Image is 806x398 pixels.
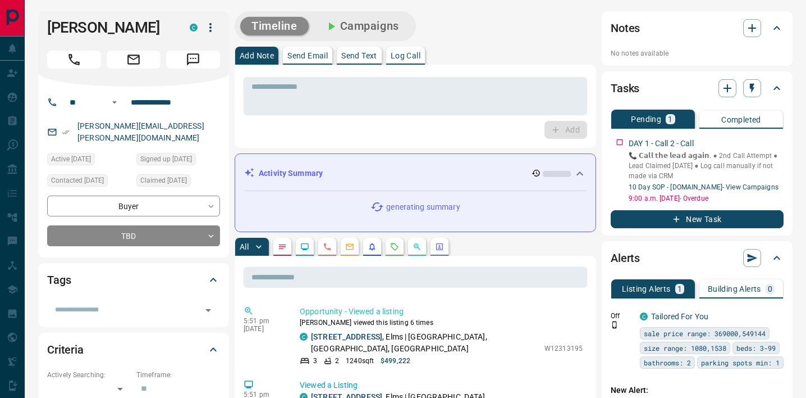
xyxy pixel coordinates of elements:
[381,356,410,366] p: $499,222
[323,242,332,251] svg: Calls
[413,242,422,251] svg: Opportunities
[51,175,104,186] span: Contacted [DATE]
[47,266,220,293] div: Tags
[136,370,220,380] p: Timeframe:
[47,336,220,363] div: Criteria
[108,96,121,109] button: Open
[391,52,420,60] p: Log Call
[651,312,708,321] a: Tailored For You
[47,271,71,289] h2: Tags
[390,242,399,251] svg: Requests
[611,321,619,329] svg: Push Notification Only
[544,343,583,354] p: W12313195
[313,356,317,366] p: 3
[668,115,672,123] p: 1
[259,168,323,179] p: Activity Summary
[244,163,587,184] div: Activity Summary
[311,331,539,355] p: , Elms | [GEOGRAPHIC_DATA], [GEOGRAPHIC_DATA], [GEOGRAPHIC_DATA]
[62,128,70,136] svg: Email Verified
[611,311,633,321] p: Off
[300,306,583,318] p: Opportunity - Viewed a listing
[240,52,274,60] p: Add Note
[140,175,187,186] span: Claimed [DATE]
[51,153,91,165] span: Active [DATE]
[435,242,444,251] svg: Agent Actions
[311,332,382,341] a: [STREET_ADDRESS]
[708,285,761,293] p: Building Alerts
[629,193,784,203] p: 9:00 a.m. [DATE] - Overdue
[644,328,766,339] span: sale price range: 369000,549144
[47,51,101,69] span: Call
[107,51,161,69] span: Email
[768,285,772,293] p: 0
[47,153,131,169] div: Fri Sep 05 2025
[47,174,131,190] div: Fri Sep 05 2025
[611,249,640,267] h2: Alerts
[300,242,309,251] svg: Lead Browsing Activity
[47,225,220,246] div: TBD
[47,341,84,359] h2: Criteria
[640,313,648,320] div: condos.ca
[300,318,583,328] p: [PERSON_NAME] viewed this listing 6 times
[611,19,640,37] h2: Notes
[190,24,198,31] div: condos.ca
[611,245,784,272] div: Alerts
[629,183,778,191] a: 10 Day SOP - [DOMAIN_NAME]- View Campaigns
[140,153,192,165] span: Signed up [DATE]
[240,243,249,251] p: All
[341,52,377,60] p: Send Text
[200,302,216,318] button: Open
[701,357,780,368] span: parking spots min: 1
[644,342,726,354] span: size range: 1080,1538
[611,79,639,97] h2: Tasks
[346,356,374,366] p: 1240 sqft
[611,210,784,228] button: New Task
[611,15,784,42] div: Notes
[368,242,377,251] svg: Listing Alerts
[644,357,691,368] span: bathrooms: 2
[287,52,328,60] p: Send Email
[622,285,671,293] p: Listing Alerts
[629,151,784,181] p: 📞 𝗖𝗮𝗹𝗹 𝘁𝗵𝗲 𝗹𝗲𝗮𝗱 𝗮𝗴𝗮𝗶𝗻. ● 2nd Call Attempt ● Lead Claimed [DATE] ‎● Log call manually if not made ...
[611,48,784,58] p: No notes available
[166,51,220,69] span: Message
[611,385,784,396] p: New Alert:
[136,153,220,169] div: Thu Sep 04 2025
[300,379,583,391] p: Viewed a Listing
[47,19,173,37] h1: [PERSON_NAME]
[313,17,410,35] button: Campaigns
[631,115,661,123] p: Pending
[136,174,220,190] div: Thu Sep 04 2025
[629,138,694,150] p: DAY 1 - Call 2 - Call
[345,242,354,251] svg: Emails
[47,370,131,380] p: Actively Searching:
[240,17,309,35] button: Timeline
[611,75,784,102] div: Tasks
[244,325,283,333] p: [DATE]
[335,356,339,366] p: 2
[721,116,761,124] p: Completed
[386,201,460,213] p: generating summary
[736,342,776,354] span: beds: 3-99
[77,121,204,142] a: [PERSON_NAME][EMAIL_ADDRESS][PERSON_NAME][DOMAIN_NAME]
[300,333,308,341] div: condos.ca
[677,285,682,293] p: 1
[244,317,283,325] p: 5:51 pm
[47,196,220,216] div: Buyer
[278,242,287,251] svg: Notes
